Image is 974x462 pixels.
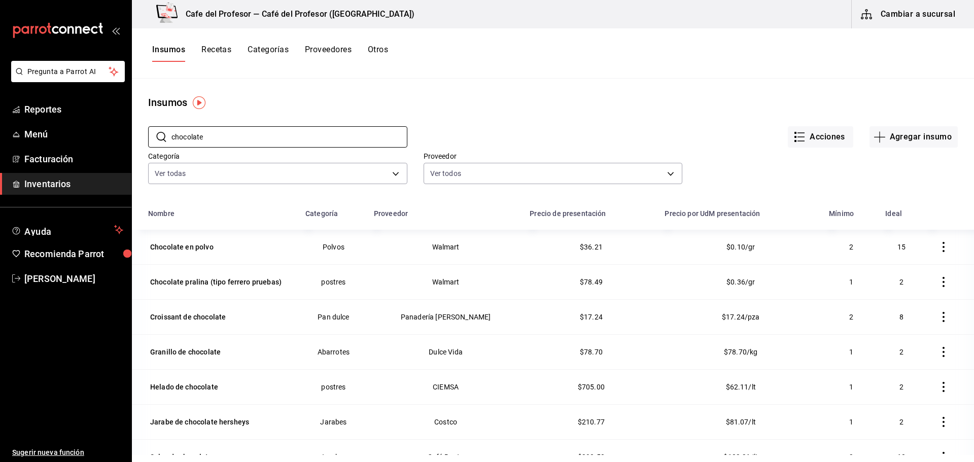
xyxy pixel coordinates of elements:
[24,102,123,116] span: Reportes
[368,404,524,439] td: Costco
[665,209,760,218] div: Precio por UdM presentación
[723,453,758,461] span: $103.31/lt
[726,383,756,391] span: $62.11/lt
[726,243,755,251] span: $0.10/gr
[24,127,123,141] span: Menú
[424,153,683,160] label: Proveedor
[27,66,109,77] span: Pregunta a Parrot AI
[849,278,853,286] span: 1
[849,243,853,251] span: 2
[248,45,289,62] button: Categorías
[148,209,175,218] div: Nombre
[150,242,214,252] div: Chocolate en polvo
[869,126,958,148] button: Agregar insumo
[155,168,186,179] span: Ver todas
[368,299,524,334] td: Panadería [PERSON_NAME]
[152,45,185,62] button: Insumos
[726,418,756,426] span: $81.07/lt
[24,247,123,261] span: Recomienda Parrot
[849,313,853,321] span: 2
[829,209,854,218] div: Mínimo
[193,96,205,109] img: Tooltip marker
[7,74,125,84] a: Pregunta a Parrot AI
[788,126,853,148] button: Acciones
[899,418,903,426] span: 2
[530,209,606,218] div: Precio de presentación
[150,452,213,462] div: Salsa de chocolate
[11,61,125,82] button: Pregunta a Parrot AI
[24,224,110,236] span: Ayuda
[368,264,524,299] td: Walmart
[148,153,407,160] label: Categoría
[299,404,368,439] td: Jarabes
[368,230,524,264] td: Walmart
[24,177,123,191] span: Inventarios
[722,313,760,321] span: $17.24/pza
[849,348,853,356] span: 1
[201,45,231,62] button: Recetas
[368,45,388,62] button: Otros
[112,26,120,34] button: open_drawer_menu
[150,312,226,322] div: Croissant de chocolate
[368,334,524,369] td: Dulce Vida
[580,278,603,286] span: $78.49
[580,313,603,321] span: $17.24
[899,278,903,286] span: 2
[374,209,408,218] div: Proveedor
[724,348,757,356] span: $78.70/kg
[849,453,853,461] span: 3
[299,369,368,404] td: postres
[299,230,368,264] td: Polvos
[305,209,338,218] div: Categoría
[578,453,605,461] span: $390.50
[24,152,123,166] span: Facturación
[899,383,903,391] span: 2
[152,45,388,62] div: navigation tabs
[578,418,605,426] span: $210.77
[148,95,187,110] div: Insumos
[368,369,524,404] td: CIEMSA
[578,383,605,391] span: $705.00
[897,453,906,461] span: 10
[580,243,603,251] span: $36.21
[150,277,282,287] div: Chocolate pralina (tipo ferrero pruebas)
[150,347,221,357] div: Granillo de chocolate
[171,127,407,147] input: Buscar ID o nombre de insumo
[178,8,415,20] h3: Cafe del Profesor — Café del Profesor ([GEOGRAPHIC_DATA])
[897,243,906,251] span: 15
[150,417,249,427] div: Jarabe de chocolate hersheys
[899,348,903,356] span: 2
[305,45,352,62] button: Proveedores
[24,272,123,286] span: [PERSON_NAME]
[430,168,461,179] span: Ver todos
[885,209,902,218] div: Ideal
[299,334,368,369] td: Abarrotes
[849,383,853,391] span: 1
[580,348,603,356] span: $78.70
[849,418,853,426] span: 1
[899,313,903,321] span: 8
[299,264,368,299] td: postres
[12,447,123,458] span: Sugerir nueva función
[726,278,755,286] span: $0.36/gr
[150,382,218,392] div: Helado de chocolate
[299,299,368,334] td: Pan dulce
